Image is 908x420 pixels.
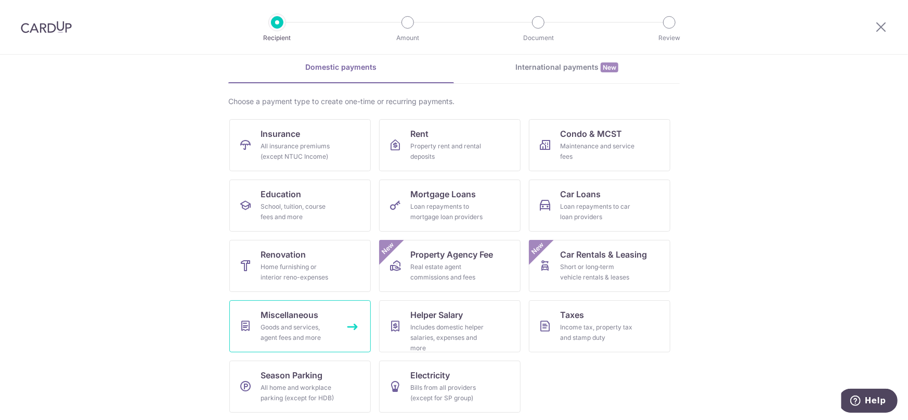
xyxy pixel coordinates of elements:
span: Property Agency Fee [410,248,493,261]
a: Helper SalaryIncludes domestic helper salaries, expenses and more [379,300,521,352]
div: Choose a payment type to create one-time or recurring payments. [228,96,680,107]
a: Mortgage LoansLoan repayments to mortgage loan providers [379,180,521,232]
span: Season Parking [261,369,322,381]
span: Education [261,188,301,200]
a: Car LoansLoan repayments to car loan providers [529,180,670,232]
a: Property Agency FeeReal estate agent commissions and feesNew [379,240,521,292]
span: Insurance [261,128,300,140]
div: Loan repayments to car loan providers [560,201,635,222]
div: School, tuition, course fees and more [261,201,335,222]
p: Document [500,33,577,43]
span: New [380,240,397,257]
span: Rent [410,128,429,140]
a: EducationSchool, tuition, course fees and more [229,180,371,232]
span: Help [23,7,45,17]
div: Income tax, property tax and stamp duty [560,322,635,343]
a: InsuranceAll insurance premiums (except NTUC Income) [229,119,371,171]
div: Real estate agent commissions and fees [410,262,485,283]
div: Bills from all providers (except for SP group) [410,383,485,403]
span: Miscellaneous [261,309,318,321]
span: Mortgage Loans [410,188,476,200]
span: Helper Salary [410,309,463,321]
div: International payments [454,62,680,73]
span: Condo & MCST [560,128,622,140]
p: Recipient [239,33,316,43]
a: TaxesIncome tax, property tax and stamp duty [529,300,670,352]
img: CardUp [21,21,72,33]
a: RentProperty rent and rental deposits [379,119,521,171]
span: Electricity [410,369,450,381]
div: Short or long‑term vehicle rentals & leases [560,262,635,283]
div: All home and workplace parking (except for HDB) [261,383,335,403]
span: Car Rentals & Leasing [560,248,647,261]
div: Property rent and rental deposits [410,141,485,162]
span: Car Loans [560,188,601,200]
span: New [529,240,547,257]
a: MiscellaneousGoods and services, agent fees and more [229,300,371,352]
p: Review [631,33,708,43]
a: Condo & MCSTMaintenance and service fees [529,119,670,171]
a: ElectricityBills from all providers (except for SP group) [379,361,521,413]
span: New [601,62,618,72]
div: All insurance premiums (except NTUC Income) [261,141,335,162]
div: Maintenance and service fees [560,141,635,162]
span: Renovation [261,248,306,261]
div: Loan repayments to mortgage loan providers [410,201,485,222]
div: Domestic payments [228,62,454,72]
div: Goods and services, agent fees and more [261,322,335,343]
span: Taxes [560,309,584,321]
div: Home furnishing or interior reno-expenses [261,262,335,283]
a: Season ParkingAll home and workplace parking (except for HDB) [229,361,371,413]
a: RenovationHome furnishing or interior reno-expenses [229,240,371,292]
a: Car Rentals & LeasingShort or long‑term vehicle rentals & leasesNew [529,240,670,292]
div: Includes domestic helper salaries, expenses and more [410,322,485,353]
p: Amount [369,33,446,43]
iframe: Opens a widget where you can find more information [841,389,898,415]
